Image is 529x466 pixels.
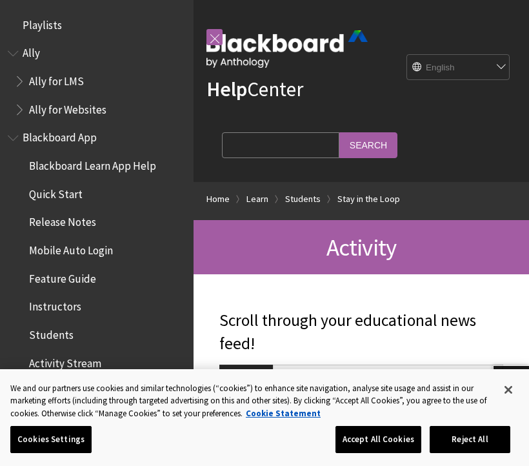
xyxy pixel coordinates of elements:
[219,309,503,356] p: Scroll through your educational news feed!
[206,30,368,68] img: Blackboard by Anthology
[29,212,96,229] span: Release Notes
[206,76,247,102] strong: Help
[339,132,397,157] input: Search
[10,382,492,420] div: We and our partners use cookies and similar technologies (“cookies”) to enhance site navigation, ...
[246,191,268,207] a: Learn
[407,55,510,81] select: Site Language Selector
[206,76,303,102] a: HelpCenter
[29,70,84,88] span: Ally for LMS
[10,426,92,453] button: Cookies Settings
[29,324,74,341] span: Students
[494,376,523,404] button: Close
[246,408,321,419] a: More information about your privacy, opens in a new tab
[430,426,510,453] button: Reject All
[29,296,81,314] span: Instructors
[285,191,321,207] a: Students
[337,191,400,207] a: Stay in the Loop
[8,14,186,36] nav: Book outline for Playlists
[326,232,397,262] span: Activity
[29,183,83,201] span: Quick Start
[29,155,156,172] span: Blackboard Learn App Help
[29,99,106,116] span: Ally for Websites
[206,191,230,207] a: Home
[29,239,113,257] span: Mobile Auto Login
[335,426,421,453] button: Accept All Cookies
[29,268,96,285] span: Feature Guide
[23,14,62,32] span: Playlists
[23,43,40,60] span: Ally
[23,127,97,145] span: Blackboard App
[8,43,186,121] nav: Book outline for Anthology Ally Help
[29,352,101,370] span: Activity Stream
